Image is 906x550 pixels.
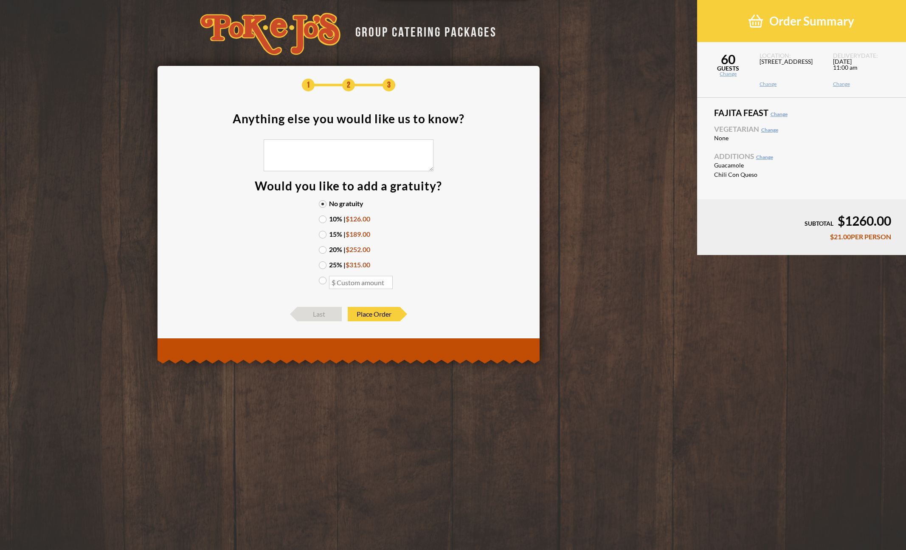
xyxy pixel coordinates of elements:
span: Vegetarian [714,125,889,133]
span: SUBTOTAL [805,220,833,227]
span: 3 [383,79,395,91]
span: $252.00 [346,245,370,253]
a: Change [756,154,773,160]
a: Change [761,127,778,133]
a: Change [697,71,760,77]
input: $ Custom amount [329,276,393,289]
span: Chili Con Queso [714,172,788,178]
div: Would you like to add a gratuity? [255,180,442,192]
label: 15% | [319,231,378,238]
span: $126.00 [346,215,370,223]
span: Order Summary [769,14,854,28]
img: logo-34603ddf.svg [200,13,340,55]
span: Place Order [348,307,400,321]
span: 2 [342,79,355,91]
div: GROUP CATERING PACKAGES [349,22,497,39]
div: Anything else you would like us to know? [233,113,464,125]
span: [DATE] 11:00 am [833,59,895,82]
span: Fajita Feast [714,108,889,117]
span: Last [297,307,342,321]
div: $21.00 PER PERSON [712,233,891,240]
img: shopping-basket-3cad201a.png [748,14,763,28]
span: $315.00 [346,261,370,269]
div: $1260.00 [712,214,891,227]
span: 1 [302,79,315,91]
span: Additions [714,153,889,160]
span: [STREET_ADDRESS] [760,59,822,82]
span: DELIVERY DATE: [833,53,895,59]
span: LOCATION: [760,53,822,59]
a: Change [833,82,895,87]
label: 20% | [319,246,378,253]
span: Guacamole [714,162,788,168]
span: GUESTS [697,65,760,71]
label: 10% | [319,215,378,222]
a: Change [760,82,822,87]
a: Change [771,111,788,117]
span: $189.00 [346,230,370,238]
li: None [714,135,889,142]
span: 60 [697,53,760,65]
label: No gratuity [319,200,378,207]
label: 25% | [319,261,378,268]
